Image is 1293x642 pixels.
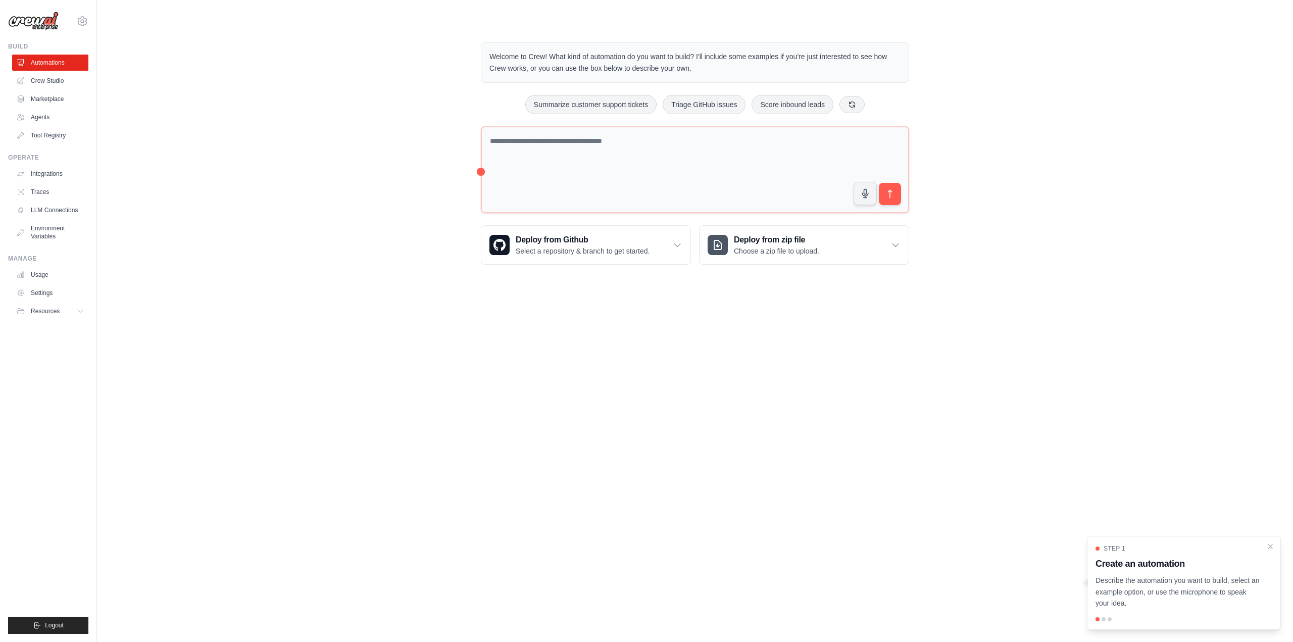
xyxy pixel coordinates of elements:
a: Tool Registry [12,127,88,143]
a: Crew Studio [12,73,88,89]
span: Step 1 [1104,545,1125,553]
a: Settings [12,285,88,301]
span: Resources [31,307,60,315]
div: Build [8,42,88,51]
a: Traces [12,184,88,200]
a: Agents [12,109,88,125]
a: Usage [12,267,88,283]
button: Summarize customer support tickets [525,95,657,114]
button: Score inbound leads [752,95,833,114]
p: Welcome to Crew! What kind of automation do you want to build? I'll include some examples if you'... [489,51,901,74]
p: Choose a zip file to upload. [734,246,819,256]
button: Triage GitHub issues [663,95,745,114]
img: Logo [8,12,59,31]
p: Select a repository & branch to get started. [516,246,650,256]
a: Marketplace [12,91,88,107]
div: Manage [8,255,88,263]
a: Environment Variables [12,220,88,244]
p: Describe the automation you want to build, select an example option, or use the microphone to spe... [1096,575,1260,609]
h3: Create an automation [1096,557,1260,571]
button: Close walkthrough [1266,542,1274,551]
a: Integrations [12,166,88,182]
button: Logout [8,617,88,634]
button: Resources [12,303,88,319]
a: Automations [12,55,88,71]
h3: Deploy from Github [516,234,650,246]
span: Logout [45,621,64,629]
div: Operate [8,154,88,162]
h3: Deploy from zip file [734,234,819,246]
a: LLM Connections [12,202,88,218]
